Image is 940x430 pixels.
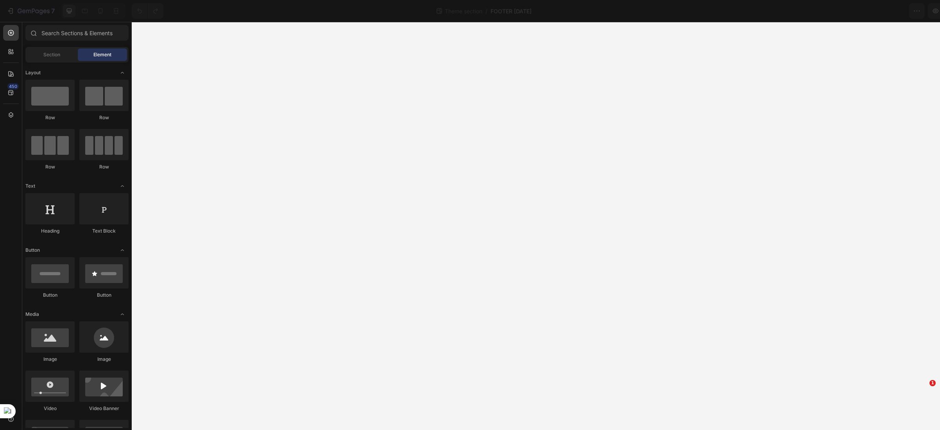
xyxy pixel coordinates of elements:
[79,114,129,121] div: Row
[7,83,19,90] div: 450
[79,356,129,363] div: Image
[25,247,40,254] span: Button
[25,356,75,363] div: Image
[25,183,35,190] span: Text
[870,7,930,15] div: Publish Theme Section
[25,69,41,76] span: Layout
[79,163,129,170] div: Row
[79,405,129,412] div: Video Banner
[842,8,854,14] span: Save
[79,292,129,299] div: Button
[3,3,58,19] button: 7
[864,3,937,19] button: Publish Theme Section
[116,180,129,192] span: Toggle open
[25,292,75,299] div: Button
[443,7,484,15] span: Theme section
[929,380,936,386] span: 1
[25,311,39,318] span: Media
[491,7,532,15] span: FOOTER [DATE]
[79,228,129,235] div: Text Block
[51,6,55,16] p: 7
[116,308,129,321] span: Toggle open
[913,392,932,410] iframe: Intercom live chat
[835,3,861,19] button: Save
[116,244,129,256] span: Toggle open
[25,405,75,412] div: Video
[25,114,75,121] div: Row
[485,7,487,15] span: /
[25,163,75,170] div: Row
[132,3,163,19] div: Undo/Redo
[132,22,940,430] iframe: Design area
[25,228,75,235] div: Heading
[43,51,60,58] span: Section
[25,25,129,41] input: Search Sections & Elements
[93,51,111,58] span: Element
[116,66,129,79] span: Toggle open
